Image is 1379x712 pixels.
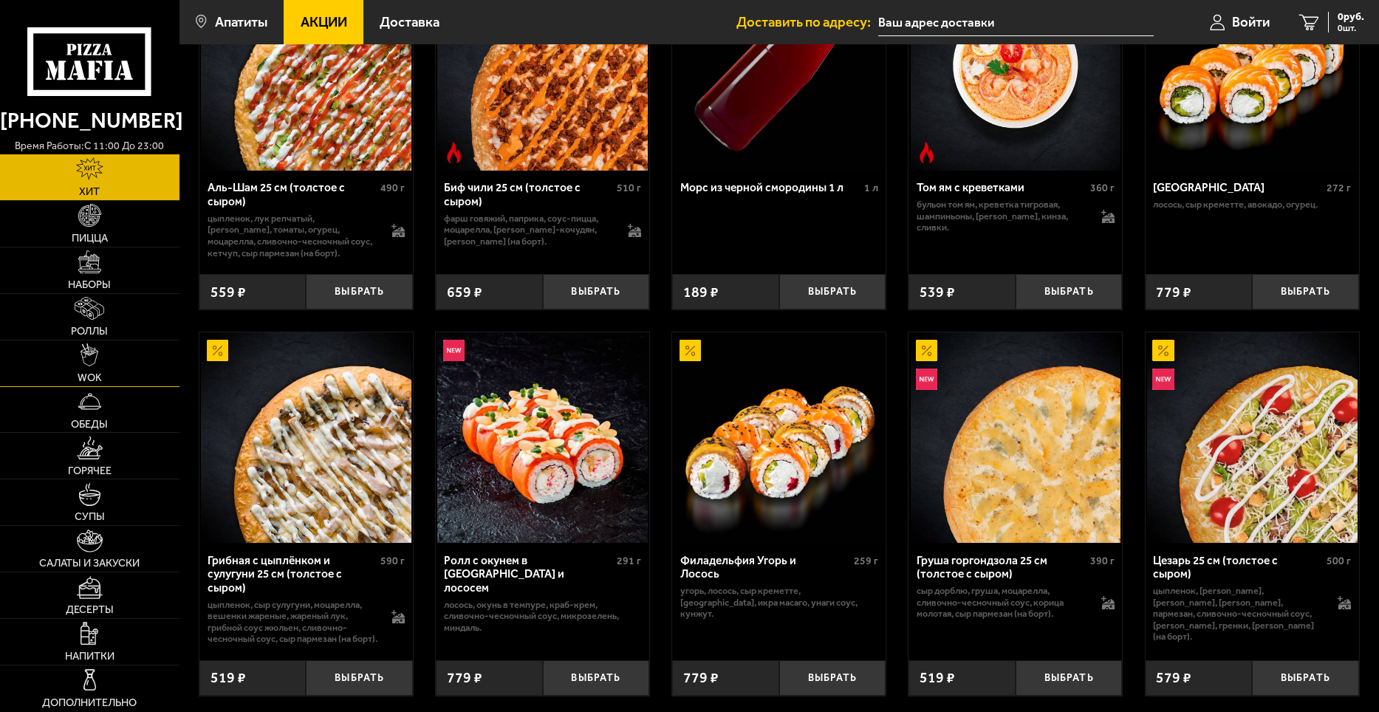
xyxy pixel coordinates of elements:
[680,585,878,620] p: угорь, лосось, Сыр креметте, [GEOGRAPHIC_DATA], икра масаго, унаги соус, кунжут.
[917,585,1087,620] p: сыр дорблю, груша, моцарелла, сливочно-чесночный соус, корица молотая, сыр пармезан (на борт).
[854,555,878,567] span: 259 г
[680,554,850,581] div: Филадельфия Угорь и Лосось
[683,671,719,685] span: 779 ₽
[380,182,405,194] span: 490 г
[878,9,1154,36] span: Мурманская область, улица Дзержинского, 23
[617,555,641,567] span: 291 г
[444,181,614,208] div: Биф чили 25 см (толстое с сыром)
[1016,274,1123,309] button: Выбрать
[65,651,114,661] span: Напитки
[1327,555,1351,567] span: 500 г
[208,181,377,208] div: Аль-Шам 25 см (толстое с сыром)
[68,465,112,476] span: Горячее
[444,554,614,595] div: Ролл с окунем в [GEOGRAPHIC_DATA] и лососем
[1156,285,1191,299] span: 779 ₽
[920,671,955,685] span: 519 ₽
[1090,555,1115,567] span: 390 г
[306,274,413,309] button: Выбрать
[1090,182,1115,194] span: 360 г
[1153,199,1351,210] p: лосось, Сыр креметте, авокадо, огурец.
[543,660,650,696] button: Выбрать
[208,599,377,645] p: цыпленок, сыр сулугуни, моцарелла, вешенки жареные, жареный лук, грибной соус Жюльен, сливочно-че...
[211,671,246,685] span: 519 ₽
[779,660,886,696] button: Выбрать
[916,340,937,361] img: Акционный
[306,660,413,696] button: Выбрать
[680,340,701,361] img: Акционный
[916,142,937,163] img: Острое блюдо
[380,16,439,30] span: Доставка
[71,419,108,429] span: Обеды
[1146,332,1359,543] a: АкционныйНовинкаЦезарь 25 см (толстое с сыром)
[916,369,937,390] img: Новинка
[1153,181,1323,195] div: [GEOGRAPHIC_DATA]
[920,285,955,299] span: 539 ₽
[42,697,137,708] span: Дополнительно
[779,274,886,309] button: Выбрать
[1152,369,1174,390] img: Новинка
[736,16,878,30] span: Доставить по адресу:
[1147,332,1358,543] img: Цезарь 25 см (толстое с сыром)
[436,332,649,543] a: НовинкаРолл с окунем в темпуре и лососем
[211,285,246,299] span: 559 ₽
[39,558,140,568] span: Салаты и закуски
[215,16,267,30] span: Апатиты
[207,340,228,361] img: Акционный
[543,274,650,309] button: Выбрать
[208,554,377,595] div: Грибная с цыплёнком и сулугуни 25 см (толстое с сыром)
[917,199,1087,233] p: бульон том ям, креветка тигровая, шампиньоны, [PERSON_NAME], кинза, сливки.
[1153,554,1323,581] div: Цезарь 25 см (толстое с сыром)
[380,555,405,567] span: 590 г
[1152,340,1174,361] img: Акционный
[447,671,482,685] span: 779 ₽
[1252,660,1359,696] button: Выбрать
[72,233,108,243] span: Пицца
[1327,182,1351,194] span: 272 г
[437,332,648,543] img: Ролл с окунем в темпуре и лососем
[68,279,111,290] span: Наборы
[201,332,411,543] img: Грибная с цыплёнком и сулугуни 25 см (толстое с сыром)
[909,332,1122,543] a: АкционныйНовинкаГруша горгондзола 25 см (толстое с сыром)
[1338,24,1364,32] span: 0 шт.
[443,142,465,163] img: Острое блюдо
[71,326,108,336] span: Роллы
[447,285,482,299] span: 659 ₽
[878,9,1154,36] input: Ваш адрес доставки
[443,340,465,361] img: Новинка
[911,332,1121,543] img: Груша горгондзола 25 см (толстое с сыром)
[683,285,719,299] span: 189 ₽
[66,604,114,615] span: Десерты
[680,181,860,195] div: Морс из черной смородины 1 л
[674,332,884,543] img: Филадельфия Угорь и Лосось
[1232,16,1270,30] span: Войти
[78,372,102,383] span: WOK
[444,599,642,634] p: лосось, окунь в темпуре, краб-крем, сливочно-чесночный соус, микрозелень, миндаль.
[444,213,614,247] p: фарш говяжий, паприка, соус-пицца, моцарелла, [PERSON_NAME]-кочудян, [PERSON_NAME] (на борт).
[199,332,413,543] a: АкционныйГрибная с цыплёнком и сулугуни 25 см (толстое с сыром)
[208,213,377,259] p: цыпленок, лук репчатый, [PERSON_NAME], томаты, огурец, моцарелла, сливочно-чесночный соус, кетчуп...
[672,332,886,543] a: АкционныйФиладельфия Угорь и Лосось
[917,181,1087,195] div: Том ям с креветками
[1338,12,1364,22] span: 0 руб.
[917,554,1087,581] div: Груша горгондзола 25 см (толстое с сыром)
[301,16,347,30] span: Акции
[1252,274,1359,309] button: Выбрать
[1156,671,1191,685] span: 579 ₽
[864,182,878,194] span: 1 л
[79,186,100,196] span: Хит
[1153,585,1323,643] p: цыпленок, [PERSON_NAME], [PERSON_NAME], [PERSON_NAME], пармезан, сливочно-чесночный соус, [PERSON...
[75,511,105,521] span: Супы
[617,182,641,194] span: 510 г
[1016,660,1123,696] button: Выбрать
